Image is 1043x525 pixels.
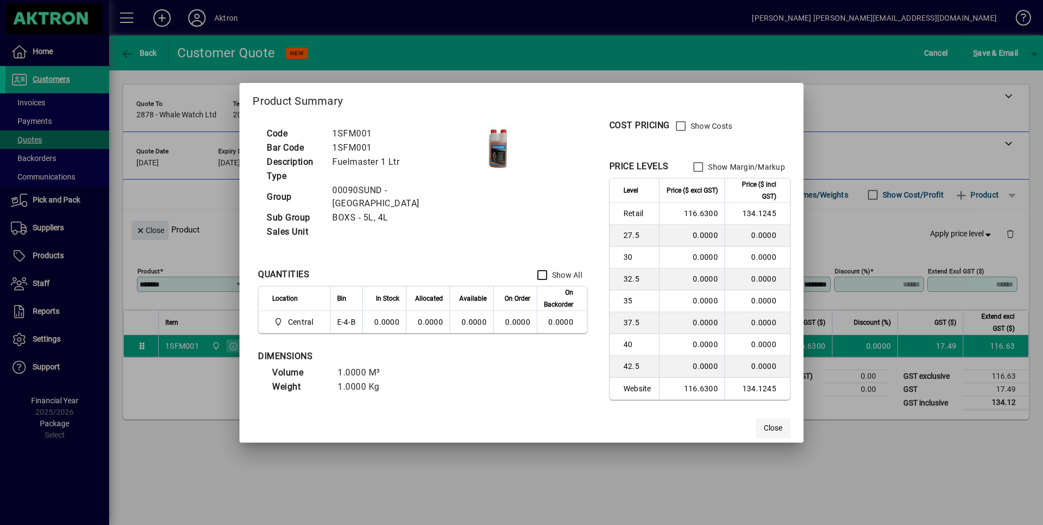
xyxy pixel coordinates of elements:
[267,366,332,380] td: Volume
[406,311,449,333] td: 0.0000
[376,293,399,305] span: In Stock
[724,334,790,356] td: 0.0000
[609,119,670,132] div: COST PRICING
[764,422,782,434] span: Close
[505,318,530,326] span: 0.0000
[327,155,471,169] td: Fuelmaster 1 Ltr
[362,311,406,333] td: 0.0000
[609,160,669,173] div: PRICE LEVELS
[261,141,327,155] td: Bar Code
[537,311,587,333] td: 0.0000
[732,178,776,202] span: Price ($ incl GST)
[505,293,530,305] span: On Order
[624,230,652,241] span: 27.5
[624,295,652,306] span: 35
[724,290,790,312] td: 0.0000
[288,317,314,327] span: Central
[624,317,652,328] span: 37.5
[261,183,327,211] td: Group
[624,184,638,196] span: Level
[327,127,471,141] td: 1SFM001
[659,290,724,312] td: 0.0000
[659,247,724,269] td: 0.0000
[261,127,327,141] td: Code
[724,312,790,334] td: 0.0000
[272,315,317,329] span: Central
[267,380,332,394] td: Weight
[724,269,790,290] td: 0.0000
[272,293,298,305] span: Location
[624,273,652,284] span: 32.5
[258,268,309,281] div: QUANTITIES
[659,378,724,399] td: 116.6300
[624,383,652,394] span: Website
[624,252,652,262] span: 30
[327,183,471,211] td: 00090SUND - [GEOGRAPHIC_DATA]
[258,350,531,363] div: DIMENSIONS
[327,141,471,155] td: 1SFM001
[471,115,525,170] img: contain
[261,169,327,183] td: Type
[724,203,790,225] td: 134.1245
[459,293,487,305] span: Available
[261,155,327,169] td: Description
[624,339,652,350] span: 40
[261,225,327,239] td: Sales Unit
[544,287,573,311] span: On Backorder
[659,312,724,334] td: 0.0000
[724,247,790,269] td: 0.0000
[261,211,327,225] td: Sub Group
[415,293,443,305] span: Allocated
[332,380,398,394] td: 1.0000 Kg
[449,311,493,333] td: 0.0000
[330,311,362,333] td: E-4-B
[332,366,398,380] td: 1.0000 M³
[659,356,724,378] td: 0.0000
[337,293,346,305] span: Bin
[239,83,804,115] h2: Product Summary
[756,419,790,438] button: Close
[659,269,724,290] td: 0.0000
[327,211,471,225] td: BOXS - 5L, 4L
[624,361,652,372] span: 42.5
[659,334,724,356] td: 0.0000
[624,208,652,219] span: Retail
[724,356,790,378] td: 0.0000
[550,270,582,281] label: Show All
[724,378,790,399] td: 134.1245
[688,121,733,132] label: Show Costs
[706,162,785,172] label: Show Margin/Markup
[659,203,724,225] td: 116.6300
[667,184,718,196] span: Price ($ excl GST)
[724,225,790,247] td: 0.0000
[659,225,724,247] td: 0.0000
